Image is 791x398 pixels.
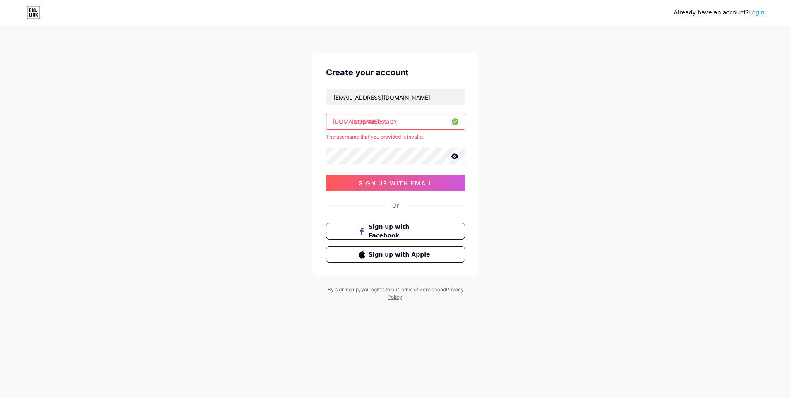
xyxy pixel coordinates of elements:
button: Sign up with Facebook [326,223,465,240]
div: The username that you provided is invalid. [326,133,465,141]
a: Login [749,9,765,16]
div: By signing up, you agree to our and . [325,286,466,301]
button: Sign up with Apple [326,246,465,263]
a: Terms of Service [398,286,437,293]
div: Already have an account? [674,8,765,17]
input: username [326,113,465,129]
span: Sign up with Facebook [369,223,433,240]
div: Create your account [326,66,465,79]
input: Email [326,89,465,105]
button: sign up with email [326,175,465,191]
div: Or [392,201,399,210]
span: Sign up with Apple [369,250,433,259]
span: sign up with email [359,180,433,187]
div: [DOMAIN_NAME]/ [333,117,381,126]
